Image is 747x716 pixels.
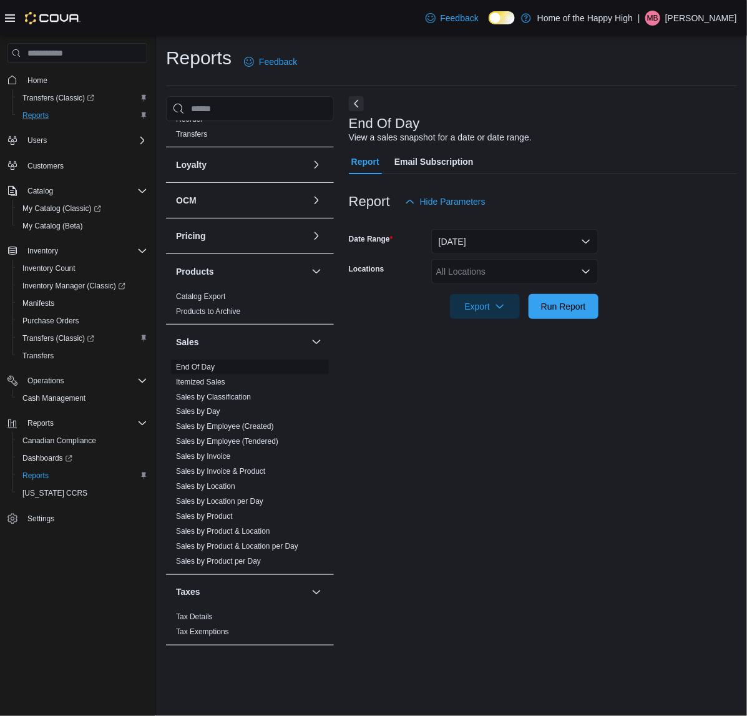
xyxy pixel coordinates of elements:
h3: End Of Day [349,116,420,131]
button: Transfers [12,347,152,365]
button: Purchase Orders [12,312,152,330]
span: Washington CCRS [17,486,147,501]
a: Transfers [176,130,207,139]
span: Transfers [17,348,147,363]
button: Sales [176,336,306,348]
span: My Catalog (Classic) [22,204,101,213]
span: Home [22,72,147,87]
button: Home [2,71,152,89]
span: Users [22,133,147,148]
span: MB [647,11,658,26]
a: Itemized Sales [176,378,225,386]
a: Catalog Export [176,292,225,301]
a: Reports [17,468,54,483]
a: My Catalog (Classic) [17,201,106,216]
span: Tax Details [176,612,213,622]
button: Pricing [176,230,306,242]
button: Reports [12,467,152,484]
a: Cash Management [17,391,90,406]
a: Manifests [17,296,59,311]
button: Catalog [2,182,152,200]
button: Products [309,264,324,279]
button: Loyalty [309,157,324,172]
a: Tax Exemptions [176,628,229,637]
button: Open list of options [581,267,591,277]
img: Cova [25,12,81,24]
a: My Catalog (Classic) [12,200,152,217]
button: Inventory Count [12,260,152,277]
span: Sales by Invoice [176,452,230,462]
h3: Loyalty [176,159,207,171]
button: Hide Parameters [400,189,491,214]
span: Cash Management [17,391,147,406]
div: Products [166,289,334,324]
a: Dashboards [12,449,152,467]
span: Operations [27,376,64,386]
button: Manifests [12,295,152,312]
span: [US_STATE] CCRS [22,488,87,498]
button: Taxes [309,585,324,600]
span: Customers [22,158,147,174]
div: Taxes [166,610,334,645]
a: Sales by Day [176,408,220,416]
a: Transfers (Classic) [12,330,152,347]
span: Settings [22,511,147,526]
button: Reports [22,416,59,431]
span: Inventory Manager (Classic) [17,278,147,293]
span: Dark Mode [489,24,489,25]
a: Inventory Manager (Classic) [12,277,152,295]
input: Dark Mode [489,11,515,24]
button: Users [2,132,152,149]
span: Reports [17,108,147,123]
a: Settings [22,511,59,526]
a: Transfers (Classic) [17,331,99,346]
span: Transfers (Classic) [22,333,94,343]
a: End Of Day [176,363,215,371]
button: Inventory [2,242,152,260]
div: Sales [166,360,334,574]
span: Feedback [259,56,297,68]
span: Transfers (Classic) [17,331,147,346]
button: Canadian Compliance [12,432,152,449]
a: Sales by Product & Location [176,527,270,536]
span: Purchase Orders [17,313,147,328]
span: Sales by Employee (Created) [176,422,274,432]
button: My Catalog (Beta) [12,217,152,235]
span: Hide Parameters [420,195,486,208]
span: Settings [27,514,54,524]
button: Reports [12,107,152,124]
span: Sales by Product & Location per Day [176,542,298,552]
button: [US_STATE] CCRS [12,484,152,502]
span: Sales by Classification [176,392,251,402]
span: Catalog [22,184,147,199]
h1: Reports [166,46,232,71]
span: Products to Archive [176,307,240,316]
span: Sales by Location per Day [176,497,263,507]
button: Loyalty [176,159,306,171]
span: Sales by Product & Location [176,527,270,537]
button: Run Report [529,294,598,319]
span: My Catalog (Beta) [17,218,147,233]
span: My Catalog (Classic) [17,201,147,216]
span: Export [457,294,512,319]
h3: OCM [176,194,197,207]
button: OCM [309,193,324,208]
button: Sales [309,335,324,350]
span: Reports [27,418,54,428]
span: Transfers (Classic) [17,91,147,105]
span: Transfers [176,129,207,139]
a: Reports [17,108,54,123]
button: Cash Management [12,390,152,407]
span: Reports [22,471,49,481]
span: Sales by Invoice & Product [176,467,265,477]
span: Sales by Day [176,407,220,417]
a: Purchase Orders [17,313,84,328]
span: Reports [22,110,49,120]
button: Catalog [22,184,58,199]
span: Dashboards [22,453,72,463]
h3: Sales [176,336,199,348]
a: Sales by Employee (Created) [176,423,274,431]
span: Email Subscription [394,149,474,174]
button: Products [176,265,306,278]
h3: Taxes [176,586,200,599]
